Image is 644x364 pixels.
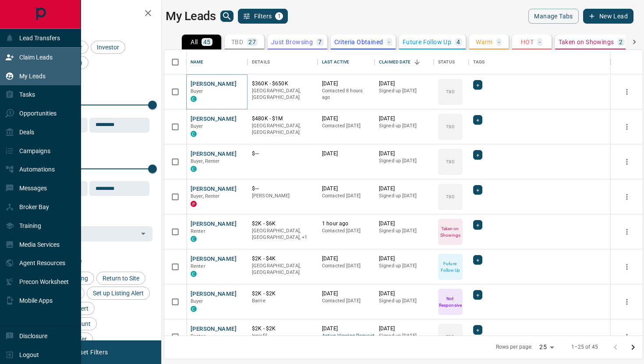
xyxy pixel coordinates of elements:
p: $480K - $1M [252,115,313,122]
p: 45 [203,39,211,45]
p: $2K - $4K [252,255,313,262]
button: more [620,330,633,343]
span: Buyer, Renter [191,158,220,164]
span: + [476,80,479,89]
p: [DATE] [322,80,370,87]
div: + [473,150,482,160]
div: Claimed Date [375,50,434,74]
div: condos.ca [191,166,197,172]
h1: My Leads [166,9,216,23]
span: Buyer [191,123,203,129]
p: Future Follow Up [439,260,462,273]
p: Signed up [DATE] [379,262,429,269]
p: Innisfil [252,332,313,339]
div: Investor [91,41,125,54]
button: [PERSON_NAME] [191,255,237,263]
button: [PERSON_NAME] [191,150,237,158]
p: Contacted [DATE] [322,227,370,234]
div: Set up Listing Alert [87,287,150,300]
div: + [473,80,482,90]
p: Future Follow Up [403,39,451,45]
p: [DATE] [379,220,429,227]
div: + [473,220,482,230]
span: Buyer [191,88,203,94]
p: $2K - $2K [252,325,313,332]
button: more [620,120,633,133]
div: condos.ca [191,236,197,242]
button: more [620,295,633,308]
p: [DATE] [379,255,429,262]
p: [DATE] [379,80,429,87]
p: - [388,39,390,45]
span: Buyer, Renter [191,193,220,199]
button: Sort [411,56,423,68]
div: condos.ca [191,271,197,277]
div: condos.ca [191,96,197,102]
button: Reset Filters [67,345,113,360]
button: [PERSON_NAME] [191,185,237,193]
p: [DATE] [379,290,429,297]
p: 7 [318,39,322,45]
div: Last Active [322,50,349,74]
div: + [473,185,482,195]
button: more [620,155,633,168]
p: [DATE] [322,325,370,332]
span: Return to Site [99,275,142,282]
p: Richmond Hill [252,227,313,241]
div: Details [252,50,270,74]
button: more [620,260,633,273]
button: [PERSON_NAME] [191,80,237,88]
div: 25 [536,341,557,353]
p: Warm [476,39,493,45]
p: [DATE] [322,255,370,262]
p: Taken on Showings [559,39,614,45]
p: Signed up [DATE] [379,122,429,129]
p: [DATE] [322,185,370,192]
button: [PERSON_NAME] [191,290,237,298]
div: condos.ca [191,131,197,137]
div: Return to Site [96,272,145,285]
p: [DATE] [379,150,429,157]
button: Manage Tabs [528,9,578,24]
div: Claimed Date [379,50,411,74]
button: more [620,85,633,98]
p: $2K - $2K [252,290,313,297]
p: Signed up [DATE] [379,157,429,164]
div: Name [191,50,204,74]
button: more [620,190,633,203]
p: [DATE] [379,185,429,192]
span: + [476,255,479,264]
span: Investor [94,44,122,51]
span: + [476,290,479,299]
p: [DATE] [379,115,429,122]
p: All [191,39,198,45]
p: Contacted 8 hours ago [322,87,370,101]
div: Details [248,50,318,74]
div: Name [186,50,248,74]
button: Go to next page [624,339,642,356]
p: Signed up [DATE] [379,192,429,199]
div: + [473,290,482,300]
button: Open [137,227,149,240]
button: [PERSON_NAME] [191,115,237,123]
p: $--- [252,185,313,192]
p: TBD [231,39,243,45]
p: Contacted [DATE] [322,262,370,269]
p: $2K - $6K [252,220,313,227]
p: [DATE] [322,290,370,297]
div: property.ca [191,201,197,207]
p: 1–25 of 45 [571,343,598,351]
p: Signed up [DATE] [379,87,429,94]
p: TBD [446,333,454,340]
p: 2 [619,39,623,45]
p: Just Browsing [271,39,313,45]
p: TBD [446,158,454,165]
span: + [476,220,479,229]
div: Tags [473,50,485,74]
div: + [473,255,482,265]
span: + [476,185,479,194]
button: [PERSON_NAME] [191,325,237,333]
span: + [476,150,479,159]
span: Set up Listing Alert [90,290,147,297]
span: Renter [191,333,205,339]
